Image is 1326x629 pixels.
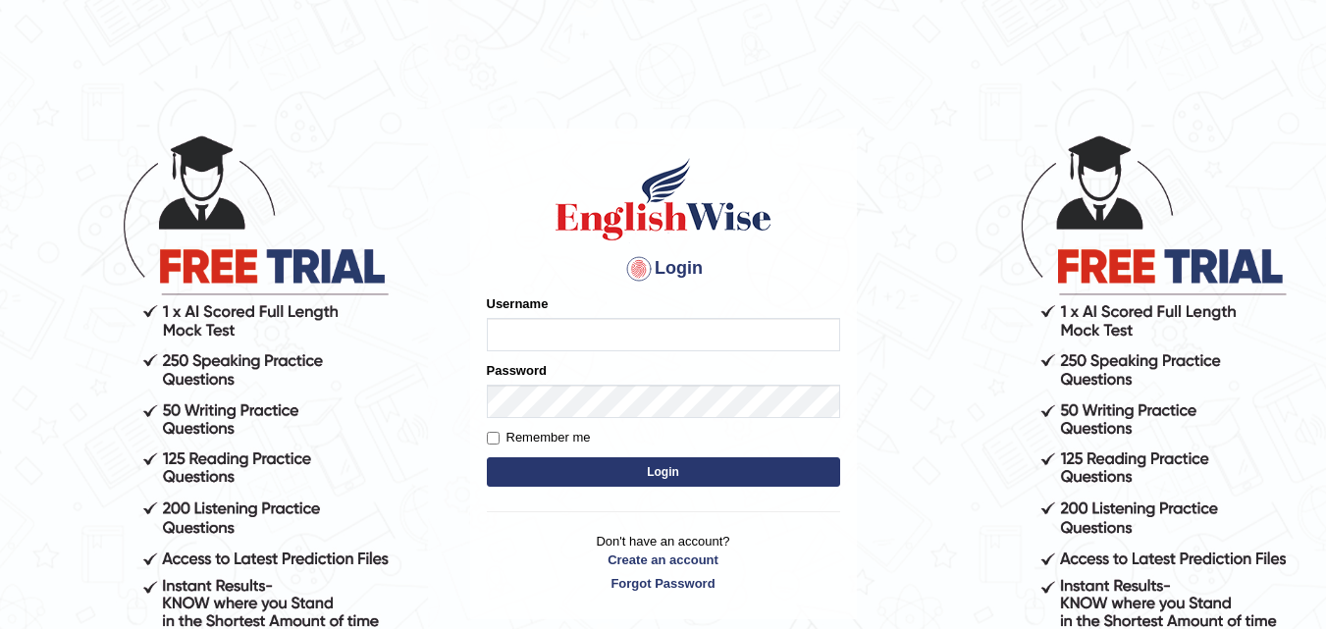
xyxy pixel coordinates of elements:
[487,361,547,380] label: Password
[487,432,500,445] input: Remember me
[487,574,840,593] a: Forgot Password
[552,155,775,243] img: Logo of English Wise sign in for intelligent practice with AI
[487,550,840,569] a: Create an account
[487,428,591,447] label: Remember me
[487,532,840,593] p: Don't have an account?
[487,253,840,285] h4: Login
[487,294,549,313] label: Username
[487,457,840,487] button: Login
